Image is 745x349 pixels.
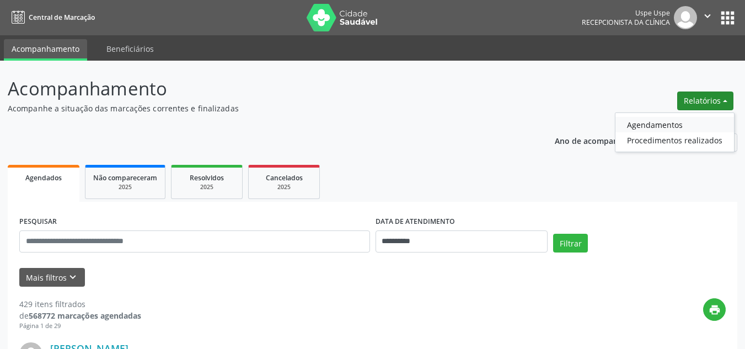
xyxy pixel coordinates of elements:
button: Filtrar [553,234,588,253]
label: PESQUISAR [19,213,57,230]
i: print [709,304,721,316]
span: Central de Marcação [29,13,95,22]
i: keyboard_arrow_down [67,271,79,283]
p: Acompanhamento [8,75,518,103]
a: Procedimentos realizados [615,132,734,148]
span: Agendados [25,173,62,182]
strong: 568772 marcações agendadas [29,310,141,321]
label: DATA DE ATENDIMENTO [376,213,455,230]
img: img [674,6,697,29]
button: Relatórios [677,92,733,110]
div: Página 1 de 29 [19,321,141,331]
button: print [703,298,726,321]
a: Agendamentos [615,117,734,132]
p: Ano de acompanhamento [555,133,652,147]
span: Recepcionista da clínica [582,18,670,27]
span: Cancelados [266,173,303,182]
ul: Relatórios [615,112,735,152]
button: apps [718,8,737,28]
div: de [19,310,141,321]
i:  [701,10,714,22]
div: Uspe Uspe [582,8,670,18]
div: 2025 [179,183,234,191]
div: 2025 [93,183,157,191]
a: Central de Marcação [8,8,95,26]
button: Mais filtroskeyboard_arrow_down [19,268,85,287]
div: 429 itens filtrados [19,298,141,310]
a: Acompanhamento [4,39,87,61]
a: Beneficiários [99,39,162,58]
button:  [697,6,718,29]
span: Não compareceram [93,173,157,182]
div: 2025 [256,183,312,191]
span: Resolvidos [190,173,224,182]
p: Acompanhe a situação das marcações correntes e finalizadas [8,103,518,114]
